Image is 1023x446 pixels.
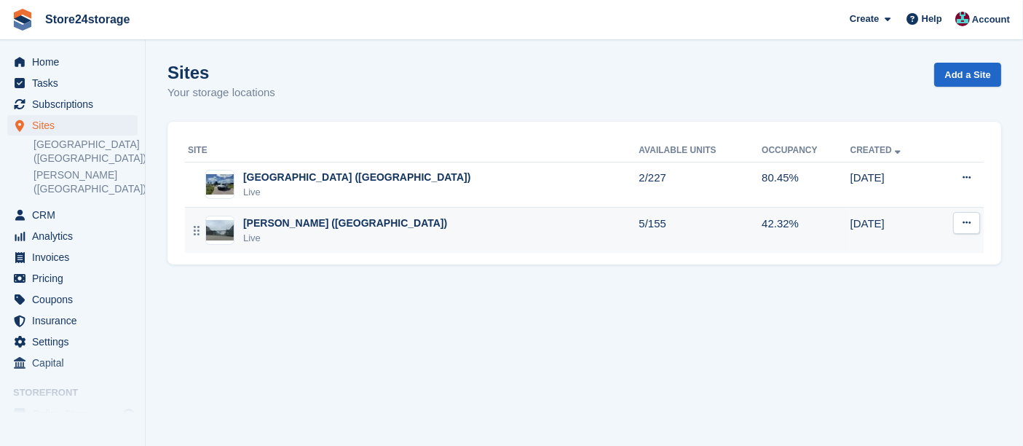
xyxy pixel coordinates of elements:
[850,145,904,155] a: Created
[32,310,119,331] span: Insurance
[7,94,138,114] a: menu
[32,94,119,114] span: Subscriptions
[850,12,879,26] span: Create
[32,73,119,93] span: Tasks
[206,220,234,241] img: Image of Warley Brentwood (Essex) site
[243,170,470,185] div: [GEOGRAPHIC_DATA] ([GEOGRAPHIC_DATA])
[7,247,138,267] a: menu
[7,226,138,246] a: menu
[13,386,145,400] span: Storefront
[12,9,33,31] img: stora-icon-8386f47178a22dfd0bd8f6a31ec36ba5ce8667c1dd55bd0f319d3a0aa187defe.svg
[850,208,935,253] td: [DATE]
[185,139,639,163] th: Site
[922,12,942,26] span: Help
[762,208,850,253] td: 42.32%
[32,115,119,136] span: Sites
[32,404,119,424] span: Online Store
[39,7,136,31] a: Store24storage
[32,289,119,310] span: Coupons
[32,353,119,373] span: Capital
[7,115,138,136] a: menu
[639,208,762,253] td: 5/155
[33,138,138,165] a: [GEOGRAPHIC_DATA] ([GEOGRAPHIC_DATA])
[32,332,119,352] span: Settings
[243,216,447,231] div: [PERSON_NAME] ([GEOGRAPHIC_DATA])
[33,168,138,196] a: [PERSON_NAME] ([GEOGRAPHIC_DATA])
[972,12,1010,27] span: Account
[934,63,1001,87] a: Add a Site
[7,310,138,331] a: menu
[32,205,119,225] span: CRM
[167,63,275,82] h1: Sites
[167,85,275,101] p: Your storage locations
[7,268,138,289] a: menu
[7,52,138,72] a: menu
[206,174,234,195] img: Image of Manston Airport (Kent) site
[32,226,119,246] span: Analytics
[762,139,850,163] th: Occupancy
[32,247,119,267] span: Invoices
[32,52,119,72] span: Home
[7,73,138,93] a: menu
[639,139,762,163] th: Available Units
[32,268,119,289] span: Pricing
[243,231,447,246] div: Live
[7,404,138,424] a: menu
[955,12,970,26] img: George
[7,289,138,310] a: menu
[7,353,138,373] a: menu
[762,162,850,208] td: 80.45%
[639,162,762,208] td: 2/227
[120,405,138,423] a: Preview store
[7,332,138,352] a: menu
[243,185,470,200] div: Live
[850,162,935,208] td: [DATE]
[7,205,138,225] a: menu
